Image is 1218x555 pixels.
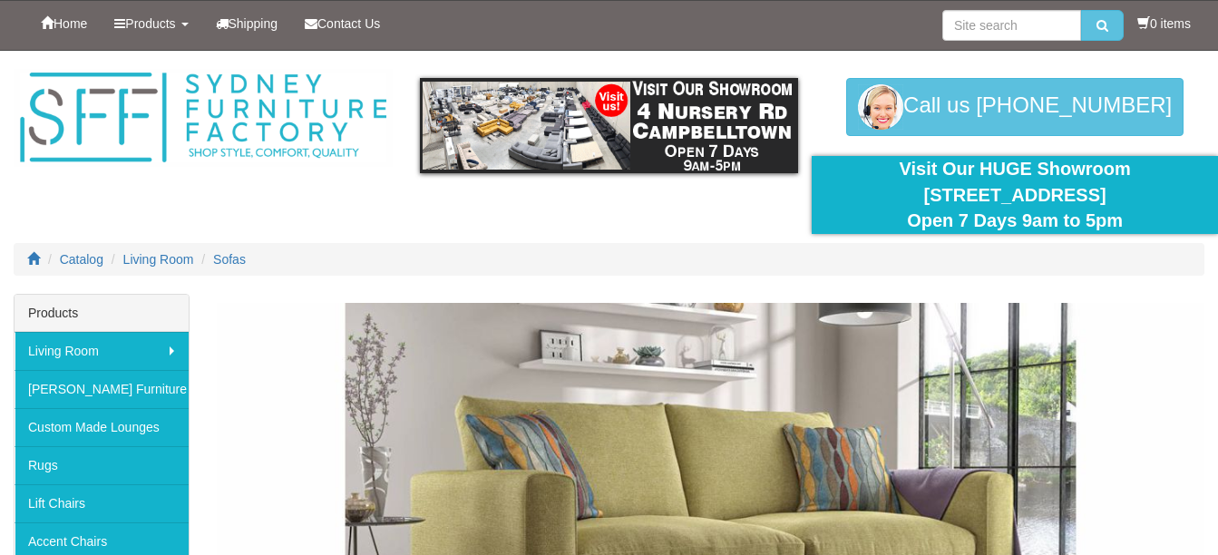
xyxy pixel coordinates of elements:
[60,252,103,267] a: Catalog
[123,252,194,267] a: Living Room
[317,16,380,31] span: Contact Us
[942,10,1081,41] input: Site search
[825,156,1204,234] div: Visit Our HUGE Showroom [STREET_ADDRESS] Open 7 Days 9am to 5pm
[54,16,87,31] span: Home
[291,1,394,46] a: Contact Us
[15,446,189,484] a: Rugs
[27,1,101,46] a: Home
[15,484,189,522] a: Lift Chairs
[101,1,201,46] a: Products
[229,16,278,31] span: Shipping
[15,370,189,408] a: [PERSON_NAME] Furniture
[125,16,175,31] span: Products
[213,252,246,267] a: Sofas
[14,69,393,167] img: Sydney Furniture Factory
[15,295,189,332] div: Products
[1137,15,1191,33] li: 0 items
[15,408,189,446] a: Custom Made Lounges
[420,78,799,173] img: showroom.gif
[15,332,189,370] a: Living Room
[202,1,292,46] a: Shipping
